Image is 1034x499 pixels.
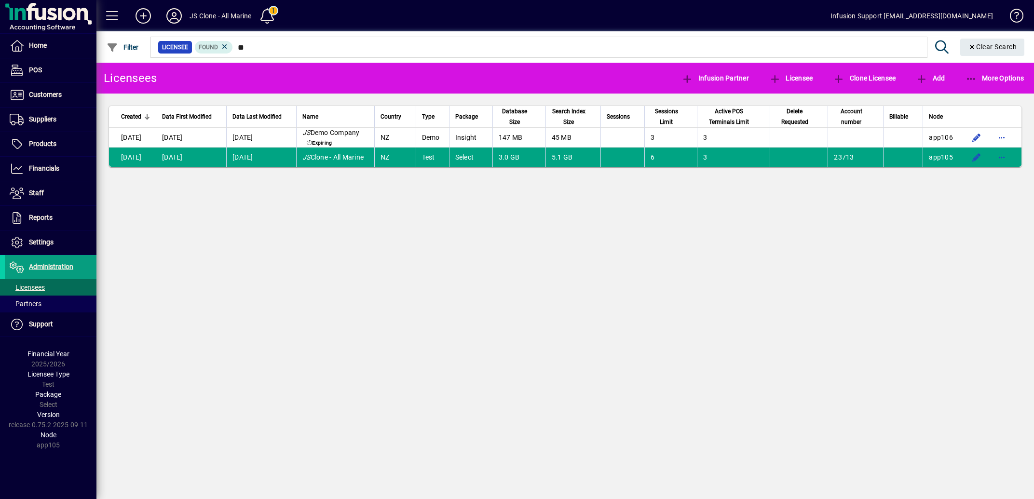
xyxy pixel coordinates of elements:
span: Products [29,140,56,148]
span: Customers [29,91,62,98]
div: Name [302,111,368,122]
span: Financial Year [27,350,69,358]
td: [DATE] [226,148,296,167]
span: Data Last Modified [232,111,282,122]
span: Type [422,111,435,122]
div: Data First Modified [162,111,220,122]
span: Reports [29,214,53,221]
td: [DATE] [226,128,296,148]
span: app106.prod.infusionbusinesssoftware.com [929,134,953,141]
div: Database Size [499,106,540,127]
span: Administration [29,263,73,270]
span: Search Index Size [552,106,586,127]
span: Support [29,320,53,328]
div: Infusion Support [EMAIL_ADDRESS][DOMAIN_NAME] [830,8,993,24]
button: Edit [969,130,984,145]
button: Edit [969,149,984,165]
td: 3 [697,128,770,148]
span: Name [302,111,318,122]
button: Add [128,7,159,25]
div: Type [422,111,443,122]
td: 3 [644,128,697,148]
a: Knowledge Base [1003,2,1022,33]
div: Licensees [104,70,157,86]
td: NZ [374,128,416,148]
a: Home [5,34,96,58]
a: Licensees [5,279,96,296]
span: Package [455,111,478,122]
div: Node [929,111,953,122]
span: Billable [889,111,908,122]
button: Filter [104,39,141,56]
button: Add [913,69,947,87]
div: Sessions Limit [651,106,691,127]
button: Licensee [767,69,816,87]
span: Data First Modified [162,111,212,122]
a: Financials [5,157,96,181]
button: Profile [159,7,190,25]
td: NZ [374,148,416,167]
div: Search Index Size [552,106,595,127]
span: Clear Search [968,43,1017,51]
div: Package [455,111,487,122]
td: [DATE] [156,128,226,148]
td: 147 MB [492,128,545,148]
td: 45 MB [545,128,600,148]
span: Filter [107,43,139,51]
span: Node [41,431,56,439]
span: Found [199,44,218,51]
div: Sessions [607,111,639,122]
a: Staff [5,181,96,205]
div: Active POS Terminals Limit [703,106,764,127]
div: Delete Requested [776,106,822,127]
div: Country [381,111,410,122]
button: More Options [963,69,1027,87]
a: POS [5,58,96,82]
span: Financials [29,164,59,172]
span: Settings [29,238,54,246]
button: More options [994,130,1009,145]
span: Licensee Type [27,370,69,378]
div: JS Clone - All Marine [190,8,252,24]
td: [DATE] [109,128,156,148]
span: Created [121,111,141,122]
button: Infusion Partner [679,69,751,87]
span: Delete Requested [776,106,814,127]
td: [DATE] [109,148,156,167]
mat-chip: Found Status: Found [195,41,233,54]
span: POS [29,66,42,74]
span: Sessions [607,111,630,122]
span: Node [929,111,943,122]
span: Suppliers [29,115,56,123]
span: app105.prod.infusionbusinesssoftware.com [929,153,953,161]
a: Suppliers [5,108,96,132]
td: Test [416,148,449,167]
span: Infusion Partner [681,74,749,82]
button: Clear [960,39,1025,56]
span: Country [381,111,401,122]
td: 6 [644,148,697,167]
a: Partners [5,296,96,312]
span: Add [916,74,945,82]
a: Products [5,132,96,156]
td: 5.1 GB [545,148,600,167]
span: Expiring [305,139,334,147]
span: Licensee [162,42,188,52]
div: Created [121,111,150,122]
a: Support [5,312,96,337]
span: Clone - All Marine [302,153,364,161]
span: Staff [29,189,44,197]
span: More Options [966,74,1024,82]
td: 3.0 GB [492,148,545,167]
td: Demo [416,128,449,148]
span: Package [35,391,61,398]
a: Reports [5,206,96,230]
span: Partners [10,300,41,308]
div: Billable [889,111,917,122]
a: Settings [5,230,96,255]
td: [DATE] [156,148,226,167]
div: Data Last Modified [232,111,290,122]
button: More options [994,149,1009,165]
em: JS [302,153,311,161]
div: Account number [834,106,877,127]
